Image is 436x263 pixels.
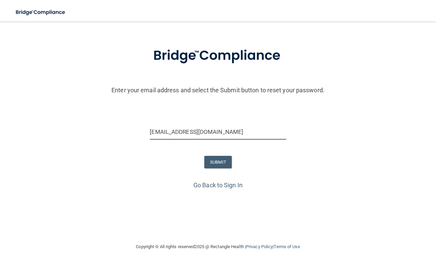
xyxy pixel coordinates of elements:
[150,124,286,140] input: Email
[10,5,71,19] img: bridge_compliance_login_screen.278c3ca4.svg
[95,236,342,258] div: Copyright © All rights reserved 2025 @ Rectangle Health | |
[193,182,243,189] a: Go Back to Sign In
[274,244,300,249] a: Terms of Use
[139,38,297,73] img: bridge_compliance_login_screen.278c3ca4.svg
[204,156,232,168] button: SUBMIT
[246,244,273,249] a: Privacy Policy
